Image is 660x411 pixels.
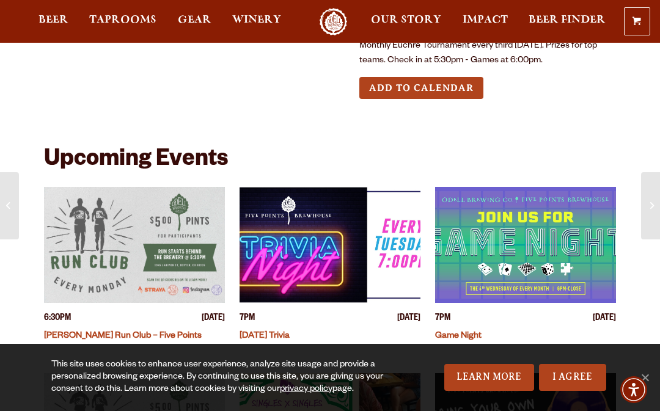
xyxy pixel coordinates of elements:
a: View event details [435,187,616,303]
span: [DATE] [593,313,616,326]
span: Gear [178,15,211,25]
a: Learn More [444,364,534,391]
a: Our Story [363,8,449,35]
span: Impact [463,15,508,25]
h2: Upcoming Events [44,148,228,175]
a: Beer [31,8,76,35]
a: View event details [240,187,420,303]
a: Gear [170,8,219,35]
span: [DATE] [202,313,225,326]
a: Odell Home [310,8,356,35]
a: privacy policy [280,385,332,395]
a: I Agree [539,364,606,391]
a: [DATE] Trivia [240,332,290,341]
div: This site uses cookies to enhance user experience, analyze site usage and provide a personalized ... [51,359,411,396]
span: Beer [38,15,68,25]
a: View event details [44,187,225,303]
span: Taprooms [89,15,156,25]
span: Beer Finder [529,15,606,25]
div: Accessibility Menu [620,376,647,403]
a: Beer Finder [521,8,614,35]
span: Our Story [371,15,441,25]
span: [DATE] [397,313,420,326]
span: Winery [232,15,281,25]
a: Game Night [435,332,482,341]
a: Winery [224,8,289,35]
a: [PERSON_NAME] Run Club – Five Points [44,332,202,341]
p: Monthly Euchre Tournament every third [DATE]. Prizes for top teams. Check in at 5:30pm - Games at... [359,39,616,68]
button: Add to Calendar [359,77,483,100]
a: Impact [455,8,516,35]
span: 6:30PM [44,313,71,326]
a: Taprooms [81,8,164,35]
span: 7PM [435,313,450,326]
span: 7PM [240,313,255,326]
